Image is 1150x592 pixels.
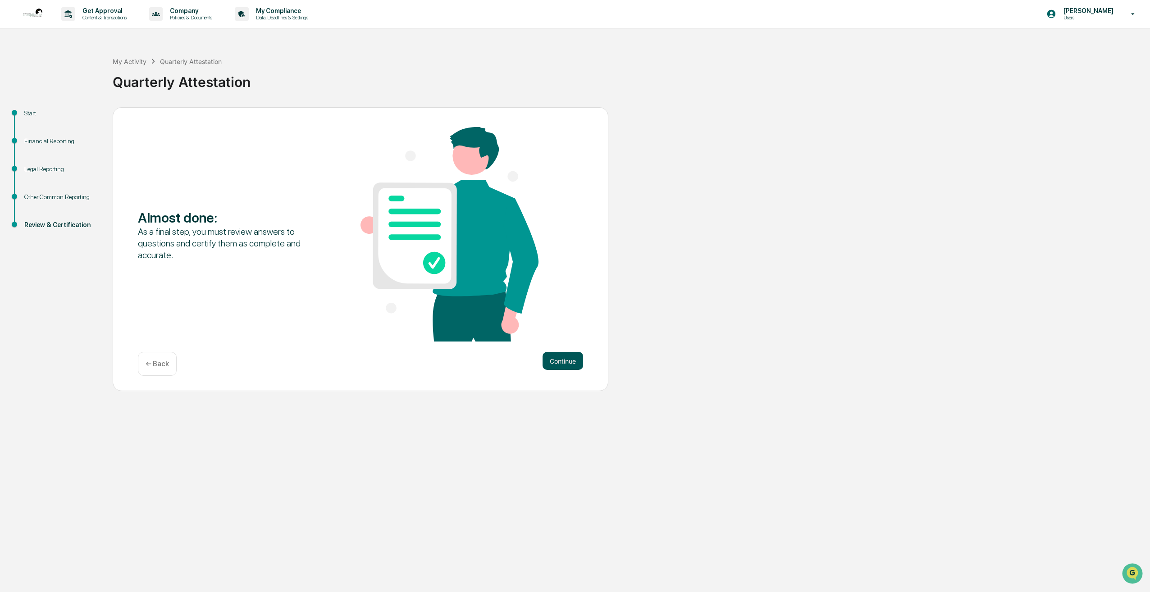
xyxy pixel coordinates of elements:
img: Almost done [361,127,538,342]
p: [PERSON_NAME] [1056,7,1118,14]
img: logo [22,3,43,25]
div: As a final step, you must review answers to questions and certify them as complete and accurate. [138,226,316,261]
img: 1746055101610-c473b297-6a78-478c-a979-82029cc54cd1 [9,69,25,85]
button: Continue [543,352,583,370]
span: Pylon [90,153,109,159]
div: 🔎 [9,132,16,139]
span: Attestations [74,114,112,123]
div: Almost done : [138,209,316,226]
div: Start [24,109,98,118]
p: Data, Deadlines & Settings [249,14,313,21]
a: 🔎Data Lookup [5,127,60,143]
p: My Compliance [249,7,313,14]
p: ← Back [146,360,169,368]
a: 🗄️Attestations [62,110,115,126]
div: Other Common Reporting [24,192,98,202]
p: Content & Transactions [75,14,131,21]
span: Preclearance [18,114,58,123]
p: Policies & Documents [163,14,217,21]
p: How can we help? [9,19,164,33]
div: Review & Certification [24,220,98,230]
div: My Activity [113,58,146,65]
button: Start new chat [153,72,164,82]
div: 🗄️ [65,114,73,122]
p: Users [1056,14,1118,21]
div: 🖐️ [9,114,16,122]
p: Company [163,7,217,14]
a: Powered byPylon [64,152,109,159]
div: We're available if you need us! [31,78,114,85]
iframe: Open customer support [1121,562,1145,587]
p: Get Approval [75,7,131,14]
div: Financial Reporting [24,137,98,146]
span: Data Lookup [18,131,57,140]
div: Quarterly Attestation [160,58,222,65]
a: 🖐️Preclearance [5,110,62,126]
div: Quarterly Attestation [113,67,1145,90]
div: Start new chat [31,69,148,78]
div: Legal Reporting [24,164,98,174]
